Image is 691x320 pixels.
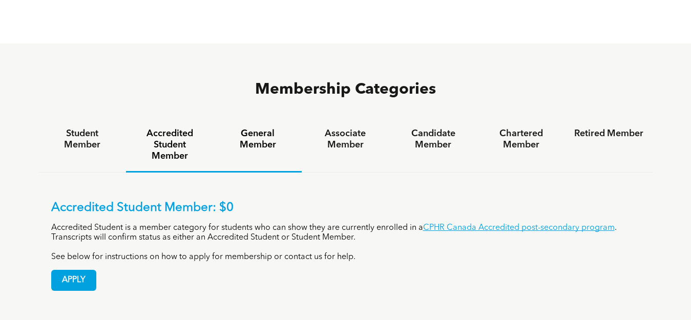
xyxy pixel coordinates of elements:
[223,128,292,151] h4: General Member
[255,82,436,97] span: Membership Categories
[52,270,96,290] span: APPLY
[399,128,468,151] h4: Candidate Member
[51,223,640,243] p: Accredited Student is a member category for students who can show they are currently enrolled in ...
[48,128,117,151] h4: Student Member
[135,128,204,162] h4: Accredited Student Member
[574,128,643,139] h4: Retired Member
[51,201,640,216] p: Accredited Student Member: $0
[51,252,640,262] p: See below for instructions on how to apply for membership or contact us for help.
[423,224,615,232] a: CPHR Canada Accredited post-secondary program
[51,270,96,291] a: APPLY
[487,128,556,151] h4: Chartered Member
[311,128,380,151] h4: Associate Member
